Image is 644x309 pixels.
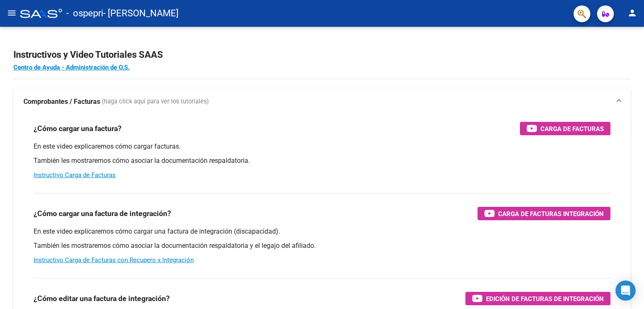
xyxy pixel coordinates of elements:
[34,241,610,250] p: También les mostraremos cómo asociar la documentación respaldatoria y el legajo del afiliado.
[540,124,604,134] span: Carga de Facturas
[102,97,209,106] span: (haga click aquí para ver los tutoriales)
[34,227,610,236] p: En este video explicaremos cómo cargar una factura de integración (discapacidad).
[498,209,604,219] span: Carga de Facturas Integración
[13,64,130,71] a: Centro de Ayuda - Administración de O.S.
[23,97,100,106] strong: Comprobantes / Facturas
[615,281,636,301] div: Open Intercom Messenger
[13,88,631,115] mat-expansion-panel-header: Comprobantes / Facturas (haga click aquí para ver los tutoriales)
[465,292,610,305] button: Edición de Facturas de integración
[478,207,610,220] button: Carga de Facturas Integración
[66,4,103,23] span: - ospepri
[34,156,610,165] p: También les mostraremos cómo asociar la documentación respaldatoria.
[627,8,637,18] mat-icon: person
[520,122,610,135] button: Carga de Facturas
[34,142,610,151] p: En este video explicaremos cómo cargar facturas.
[486,294,604,304] span: Edición de Facturas de integración
[34,171,116,179] a: Instructivo Carga de Facturas
[34,256,194,264] a: Instructivo Carga de Facturas con Recupero x Integración
[7,8,17,18] mat-icon: menu
[34,123,122,134] h3: ¿Cómo cargar una factura?
[103,4,179,23] span: - [PERSON_NAME]
[13,47,631,63] h2: Instructivos y Video Tutoriales SAAS
[34,293,170,304] h3: ¿Cómo editar una factura de integración?
[34,208,171,219] h3: ¿Cómo cargar una factura de integración?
